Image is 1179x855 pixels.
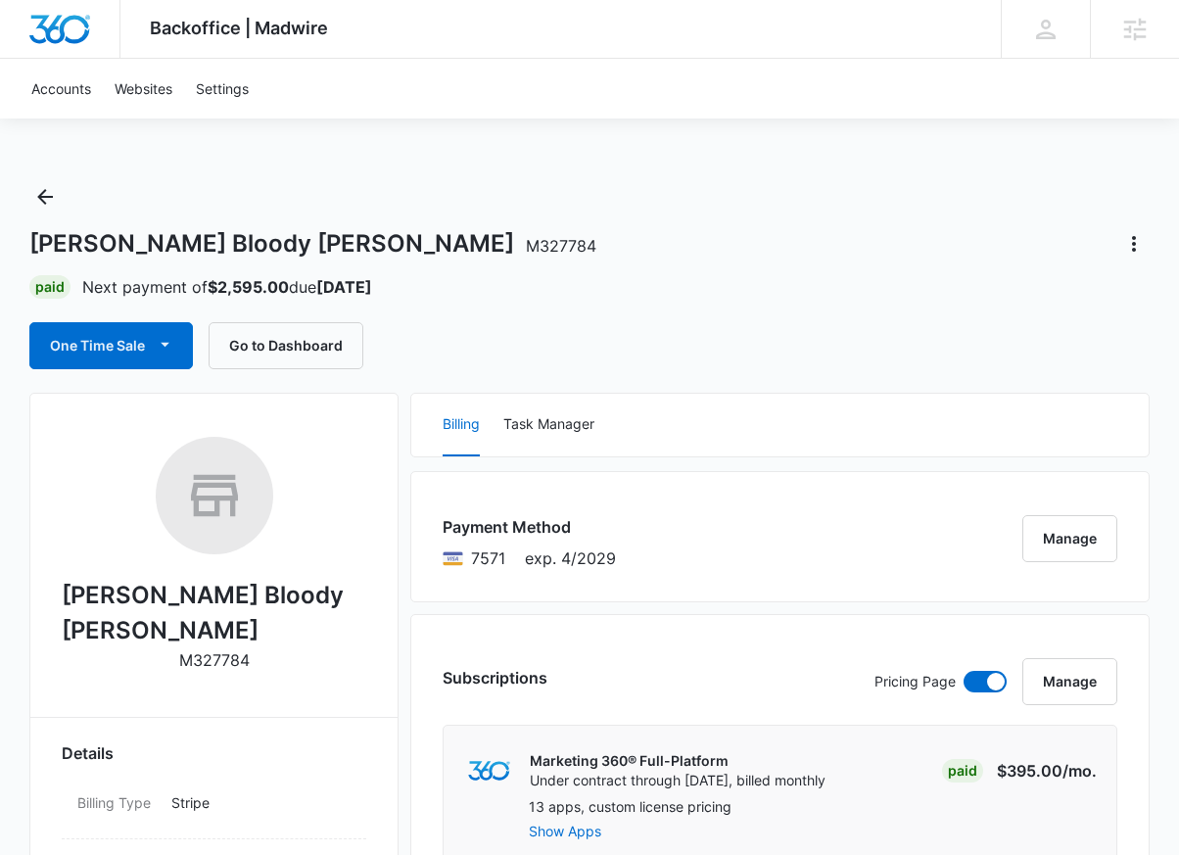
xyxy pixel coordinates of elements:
[29,229,596,259] h1: [PERSON_NAME] Bloody [PERSON_NAME]
[29,322,193,369] button: One Time Sale
[942,759,983,783] div: Paid
[179,648,250,672] p: M327784
[62,781,366,839] div: Billing TypeStripe
[443,394,480,456] button: Billing
[20,59,103,119] a: Accounts
[529,796,731,817] p: 13 apps, custom license pricing
[526,236,596,256] span: M327784
[29,275,71,299] div: Paid
[316,277,372,297] strong: [DATE]
[1118,228,1150,260] button: Actions
[874,671,956,692] p: Pricing Page
[62,578,366,648] h2: [PERSON_NAME] Bloody [PERSON_NAME]
[208,277,289,297] strong: $2,595.00
[443,666,547,689] h3: Subscriptions
[1022,658,1117,705] button: Manage
[184,59,260,119] a: Settings
[150,18,328,38] span: Backoffice | Madwire
[29,181,61,213] button: Back
[103,59,184,119] a: Websites
[468,761,510,782] img: marketing360Logo
[1062,761,1097,781] span: /mo.
[82,275,372,299] p: Next payment of due
[530,771,825,790] p: Under contract through [DATE], billed monthly
[525,546,616,570] span: exp. 4/2029
[443,515,616,539] h3: Payment Method
[77,792,156,813] dt: Billing Type
[171,792,351,813] p: Stripe
[530,751,825,771] p: Marketing 360® Full-Platform
[209,322,363,369] button: Go to Dashboard
[62,741,114,765] span: Details
[1022,515,1117,562] button: Manage
[997,759,1097,783] p: $395.00
[529,825,731,838] button: Show Apps
[503,394,594,456] button: Task Manager
[471,546,505,570] span: Visa ending with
